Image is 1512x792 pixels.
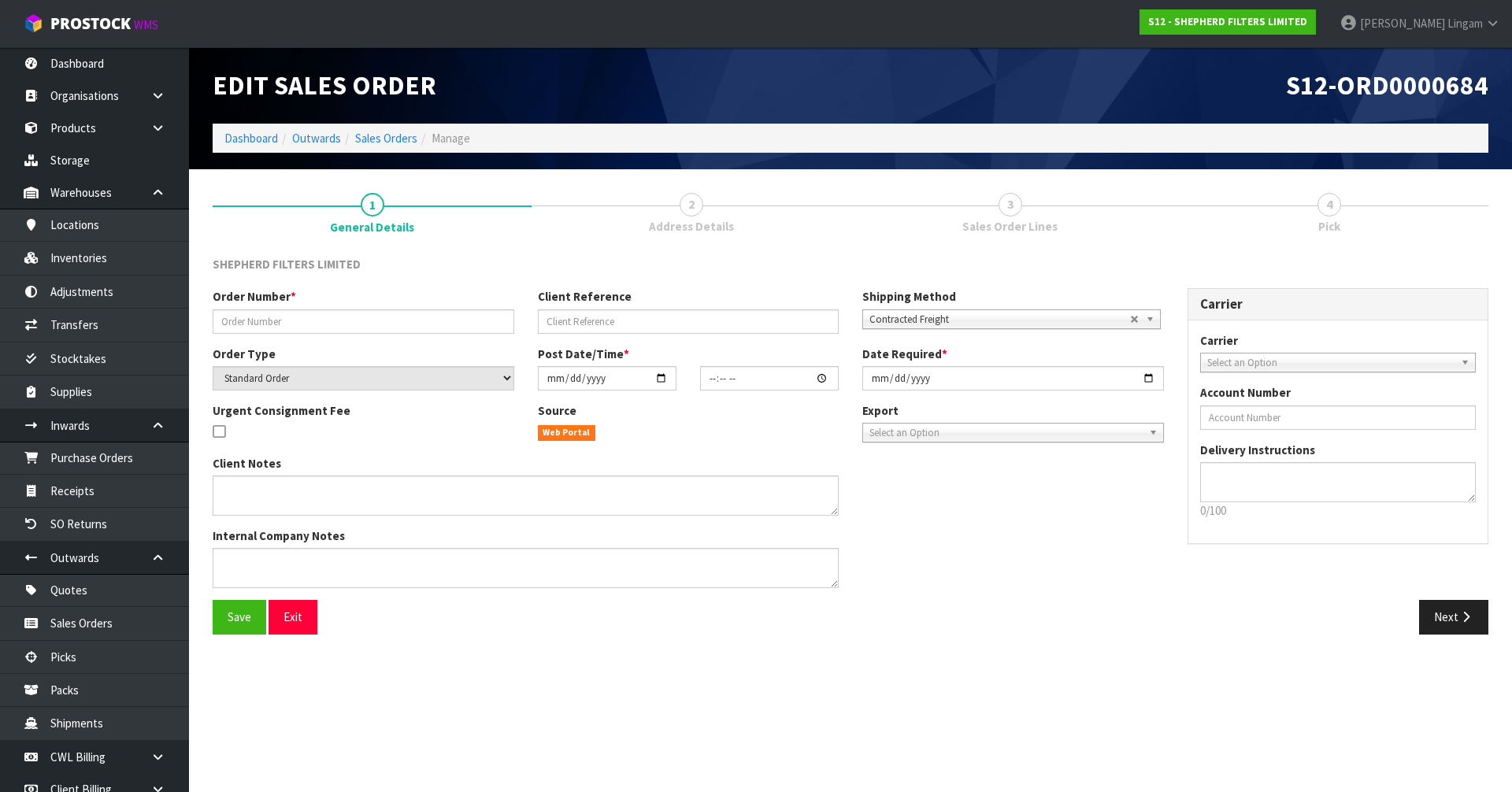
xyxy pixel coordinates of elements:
[962,218,1058,235] span: Sales Order Lines
[1200,332,1238,349] label: Carrier
[1317,193,1341,217] span: 4
[213,600,266,634] button: Save
[228,609,251,624] span: Save
[999,193,1022,217] span: 3
[1447,16,1483,31] span: Lingam
[538,288,632,305] label: Client Reference
[213,402,350,419] label: Urgent Consignment Fee
[1200,502,1477,519] p: 0/100
[862,346,947,362] label: Date Required
[862,288,956,305] label: Shipping Method
[213,244,1488,646] span: General Details
[355,131,417,146] a: Sales Orders
[213,257,361,272] span: SHEPHERD FILTERS LIMITED
[680,193,703,217] span: 2
[538,402,576,419] label: Source
[24,13,43,33] img: cube-alt.png
[330,219,414,235] span: General Details
[213,346,276,362] label: Order Type
[50,13,131,34] span: ProStock
[361,193,384,217] span: 1
[1200,297,1477,312] h3: Carrier
[269,600,317,634] button: Exit
[1140,9,1316,35] a: S12 - SHEPHERD FILTERS LIMITED
[134,17,158,32] small: WMS
[292,131,341,146] a: Outwards
[224,131,278,146] a: Dashboard
[1318,218,1340,235] span: Pick
[1419,600,1488,634] button: Next
[538,346,629,362] label: Post Date/Time
[213,68,436,102] span: Edit Sales Order
[1200,384,1291,401] label: Account Number
[1360,16,1445,31] span: [PERSON_NAME]
[869,310,1130,329] span: Contracted Freight
[1200,442,1315,458] label: Delivery Instructions
[1286,68,1488,102] span: S12-ORD0000684
[869,424,1143,442] span: Select an Option
[862,402,899,419] label: Export
[213,527,345,544] label: Internal Company Notes
[432,131,470,146] span: Manage
[538,309,839,334] input: Client Reference
[1207,353,1455,372] span: Select an Option
[213,288,296,305] label: Order Number
[1148,15,1307,28] strong: S12 - SHEPHERD FILTERS LIMITED
[213,455,281,472] label: Client Notes
[213,309,514,334] input: Order Number
[649,218,734,235] span: Address Details
[538,425,596,441] span: Web Portal
[1200,405,1477,430] input: Account Number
